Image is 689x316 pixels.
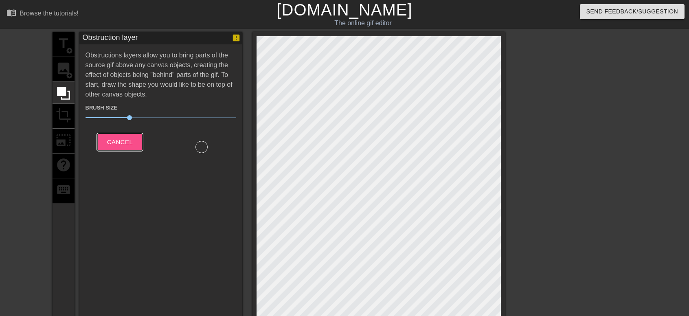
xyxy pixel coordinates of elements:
[580,4,685,19] button: Send Feedback/Suggestion
[83,32,138,44] div: Obstruction layer
[107,137,133,147] span: Cancel
[86,50,236,153] div: Obstructions layers allow you to bring parts of the source gif above any canvas objects, creating...
[97,134,143,151] button: Cancel
[7,8,79,20] a: Browse the tutorials!
[234,18,492,28] div: The online gif editor
[586,7,678,17] span: Send Feedback/Suggestion
[276,1,412,19] a: [DOMAIN_NAME]
[7,8,16,18] span: menu_book
[86,104,118,112] label: Brush Size
[20,10,79,17] div: Browse the tutorials!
